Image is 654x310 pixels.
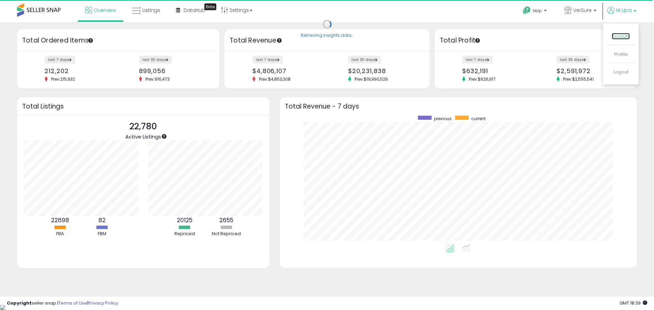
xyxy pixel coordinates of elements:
[88,37,94,44] div: Tooltip anchor
[612,33,630,39] a: Account
[517,1,554,22] a: Help
[142,76,173,82] span: Prev: 916,473
[184,7,205,14] span: DataHub
[607,7,636,22] a: Hi Lipa
[465,76,499,82] span: Prev: $626,917
[7,300,118,307] div: seller snap | |
[573,7,592,14] span: VerSure
[230,36,424,45] h3: Total Revenue
[142,7,160,14] span: Listings
[620,300,647,306] span: 2025-08-11 18:39 GMT
[471,116,486,121] span: current
[45,67,113,75] div: 212,202
[94,7,116,14] span: Overview
[462,67,531,75] div: $632,191
[348,67,418,75] div: $20,231,838
[204,3,216,10] div: Tooltip anchor
[51,216,69,224] b: 22698
[219,216,233,224] b: 2655
[164,231,205,237] div: Repriced
[40,231,80,237] div: FBA
[81,231,122,237] div: FBM
[351,76,391,82] span: Prev: $19,990,526
[616,7,632,14] span: Hi Lipa
[440,36,632,45] h3: Total Profit
[22,36,214,45] h3: Total Ordered Items
[125,120,161,133] p: 22,780
[161,133,167,140] div: Tooltip anchor
[88,300,118,306] a: Privacy Policy
[557,67,625,75] div: $2,591,972
[276,37,282,44] div: Tooltip anchor
[252,67,322,75] div: $4,806,107
[434,116,452,121] span: previous
[58,300,87,306] a: Terms of Use
[139,67,207,75] div: 899,056
[613,69,628,75] a: Logout
[7,300,32,306] strong: Copyright
[474,37,481,44] div: Tooltip anchor
[45,56,75,64] label: last 7 days
[255,76,294,82] span: Prev: $4,853,308
[614,51,628,58] a: Profile
[125,133,161,140] span: Active Listings
[22,104,264,109] h3: Total Listings
[252,56,283,64] label: last 7 days
[348,56,381,64] label: last 30 days
[462,56,493,64] label: last 7 days
[48,76,78,82] span: Prev: 215,932
[557,56,590,64] label: last 30 days
[285,104,632,109] h3: Total Revenue - 7 days
[98,216,106,224] b: 82
[206,231,247,237] div: Not Repriced
[523,6,531,15] i: Get Help
[560,76,597,82] span: Prev: $2,555,541
[301,33,354,39] div: Retrieving insights data..
[139,56,172,64] label: last 30 days
[533,8,542,14] span: Help
[177,216,192,224] b: 20125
